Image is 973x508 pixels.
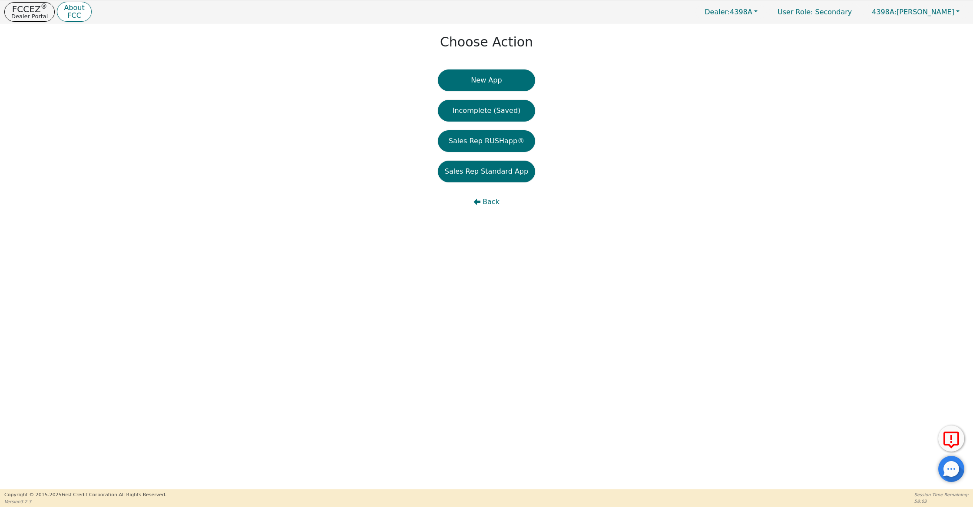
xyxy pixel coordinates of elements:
span: All Rights Reserved. [119,492,166,498]
span: 4398A [705,8,752,16]
p: Version 3.2.3 [4,498,166,505]
button: Sales Rep RUSHapp® [438,130,535,152]
button: New App [438,69,535,91]
button: Dealer:4398A [695,5,767,19]
span: 4398A: [872,8,897,16]
span: [PERSON_NAME] [872,8,954,16]
button: Sales Rep Standard App [438,161,535,182]
p: About [64,4,84,11]
p: 58:03 [914,498,969,505]
a: User Role: Secondary [769,3,860,20]
p: Dealer Portal [11,13,48,19]
button: FCCEZ®Dealer Portal [4,2,55,22]
p: FCC [64,12,84,19]
span: User Role : [778,8,813,16]
button: Report Error to FCC [938,426,964,452]
p: Session Time Remaining: [914,492,969,498]
sup: ® [41,3,47,10]
span: Dealer: [705,8,730,16]
button: 4398A:[PERSON_NAME] [863,5,969,19]
p: Copyright © 2015- 2025 First Credit Corporation. [4,492,166,499]
button: Back [438,191,535,213]
p: Secondary [769,3,860,20]
button: AboutFCC [57,2,91,22]
p: FCCEZ [11,5,48,13]
h1: Choose Action [440,34,533,50]
button: Incomplete (Saved) [438,100,535,122]
span: Back [483,197,500,207]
